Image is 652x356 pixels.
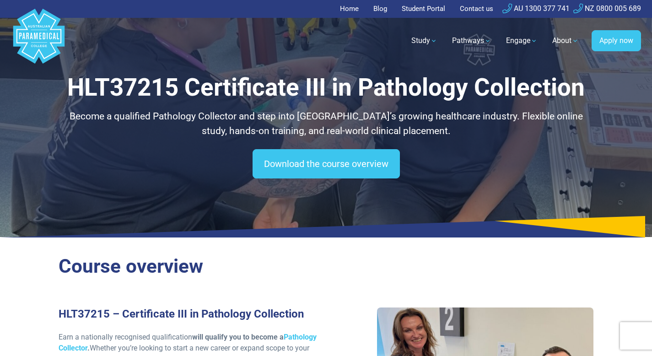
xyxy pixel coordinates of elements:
a: Download the course overview [253,149,400,178]
a: Engage [501,28,543,54]
h3: HLT37215 – Certificate III in Pathology Collection [59,307,321,321]
strong: will qualify you to become a . [59,333,317,352]
h1: HLT37215 Certificate III in Pathology Collection [59,73,594,102]
a: NZ 0800 005 689 [573,4,641,13]
p: Become a qualified Pathology Collector and step into [GEOGRAPHIC_DATA]’s growing healthcare indus... [59,109,594,138]
a: Pathology Collector [59,333,317,352]
a: Australian Paramedical College [11,18,66,64]
a: AU 1300 377 741 [502,4,570,13]
a: About [547,28,584,54]
a: Study [406,28,443,54]
h2: Course overview [59,255,594,278]
a: Apply now [592,30,641,51]
a: Pathways [447,28,497,54]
